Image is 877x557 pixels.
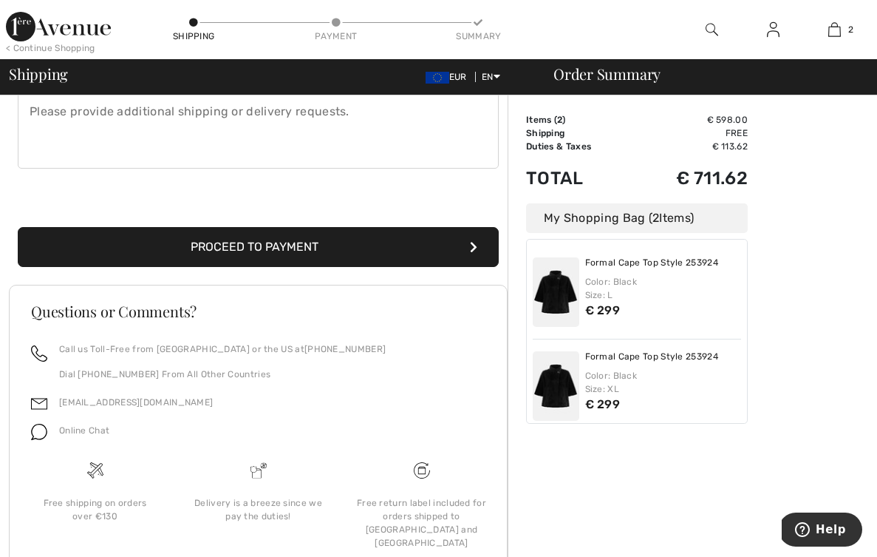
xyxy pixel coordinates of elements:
[59,368,386,381] p: Dial [PHONE_NUMBER] From All Other Countries
[848,23,853,36] span: 2
[59,425,109,436] span: Online Chat
[557,115,562,125] span: 2
[87,462,103,479] img: Free shipping on orders over &#8364;130
[9,67,68,81] span: Shipping
[59,397,213,408] a: [EMAIL_ADDRESS][DOMAIN_NAME]
[632,153,748,203] td: € 711.62
[426,72,473,82] span: EUR
[533,257,579,327] img: Formal Cape Top Style 253924
[31,424,47,440] img: chat
[426,72,449,84] img: Euro
[585,275,742,302] div: Color: Black Size: L
[482,72,500,82] span: EN
[585,369,742,396] div: Color: Black Size: XL
[352,496,491,550] div: Free return label included for orders shipped to [GEOGRAPHIC_DATA] and [GEOGRAPHIC_DATA]
[18,227,499,267] button: Proceed to Payment
[171,30,216,43] div: Shipping
[585,257,718,269] a: Formal Cape Top Style 253924
[585,351,718,363] a: Formal Cape Top Style 253924
[250,462,267,479] img: Delivery is a breeze since we pay the duties!
[188,496,328,523] div: Delivery is a breeze since we pay the duties!
[767,21,779,38] img: My Info
[526,126,632,140] td: Shipping
[31,304,485,319] h3: Questions or Comments?
[526,113,632,126] td: Items ( )
[782,513,862,550] iframe: Opens a widget where you can find more information
[59,342,386,356] p: Call us Toll-Free from [GEOGRAPHIC_DATA] or the US at
[755,21,791,39] a: Sign In
[706,21,718,38] img: search the website
[25,496,165,523] div: Free shipping on orders over €130
[304,344,386,354] a: [PHONE_NUMBER]
[526,140,632,153] td: Duties & Taxes
[526,203,748,233] div: My Shopping Bag ( Items)
[31,396,47,412] img: email
[533,351,579,421] img: Formal Cape Top Style 253924
[6,12,111,41] img: 1ère Avenue
[585,303,621,317] span: € 299
[314,30,358,43] div: Payment
[805,21,864,38] a: 2
[585,397,621,411] span: € 299
[456,30,500,43] div: Summary
[526,153,632,203] td: Total
[632,113,748,126] td: € 598.00
[31,345,47,362] img: call
[414,462,430,479] img: Free shipping on orders over &#8364;130
[6,41,95,55] div: < Continue Shopping
[632,126,748,140] td: Free
[632,140,748,153] td: € 113.62
[536,67,868,81] div: Order Summary
[828,21,841,38] img: My Bag
[652,211,659,225] span: 2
